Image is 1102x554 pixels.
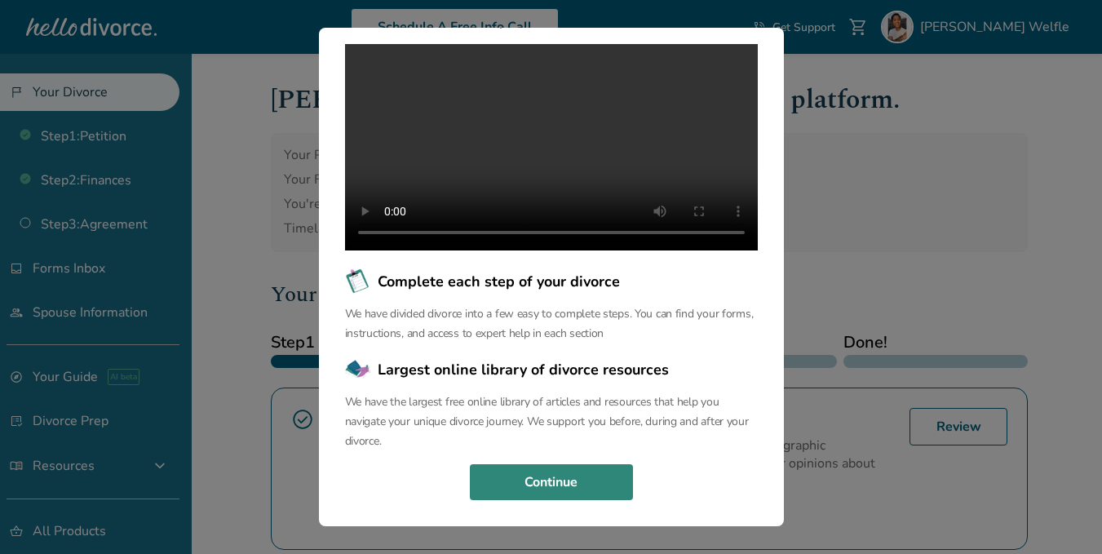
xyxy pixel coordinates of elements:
[378,359,669,380] span: Largest online library of divorce resources
[378,271,620,292] span: Complete each step of your divorce
[1020,476,1102,554] iframe: Chat Widget
[345,392,758,451] p: We have the largest free online library of articles and resources that help you navigate your uni...
[345,304,758,343] p: We have divided divorce into a few easy to complete steps. You can find your forms, instructions,...
[345,357,371,383] img: Largest online library of divorce resources
[470,464,633,500] button: Continue
[345,268,371,295] img: Complete each step of your divorce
